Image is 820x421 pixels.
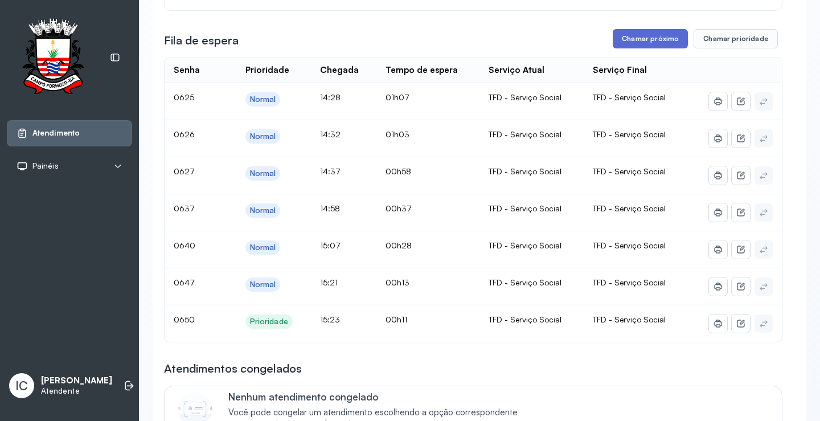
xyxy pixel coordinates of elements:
[386,166,411,176] span: 00h58
[320,203,340,213] span: 14:58
[320,314,340,324] span: 15:23
[489,129,575,140] div: TFD - Serviço Social
[593,277,666,287] span: TFD - Serviço Social
[386,240,412,250] span: 00h28
[245,65,289,76] div: Prioridade
[174,166,195,176] span: 0627
[386,277,409,287] span: 00h13
[489,240,575,251] div: TFD - Serviço Social
[320,65,359,76] div: Chegada
[17,128,122,139] a: Atendimento
[320,129,341,139] span: 14:32
[320,92,341,102] span: 14:28
[320,166,341,176] span: 14:37
[250,95,276,104] div: Normal
[174,277,195,287] span: 0647
[250,206,276,215] div: Normal
[32,161,59,171] span: Painéis
[489,92,575,103] div: TFD - Serviço Social
[164,361,302,377] h3: Atendimentos congelados
[12,18,94,97] img: Logotipo do estabelecimento
[593,65,647,76] div: Serviço Final
[593,314,666,324] span: TFD - Serviço Social
[320,240,341,250] span: 15:07
[228,391,530,403] p: Nenhum atendimento congelado
[250,132,276,141] div: Normal
[489,277,575,288] div: TFD - Serviço Social
[32,128,80,138] span: Atendimento
[593,203,666,213] span: TFD - Serviço Social
[489,314,575,325] div: TFD - Serviço Social
[250,280,276,289] div: Normal
[174,203,195,213] span: 0637
[320,277,338,287] span: 15:21
[694,29,778,48] button: Chamar prioridade
[174,129,195,139] span: 0626
[593,166,666,176] span: TFD - Serviço Social
[593,240,666,250] span: TFD - Serviço Social
[613,29,688,48] button: Chamar próximo
[164,32,239,48] h3: Fila de espera
[386,203,412,213] span: 00h37
[489,203,575,214] div: TFD - Serviço Social
[174,65,200,76] div: Senha
[250,243,276,252] div: Normal
[250,317,288,326] div: Prioridade
[489,166,575,177] div: TFD - Serviço Social
[593,92,666,102] span: TFD - Serviço Social
[174,92,194,102] span: 0625
[386,129,409,139] span: 01h03
[41,386,112,396] p: Atendente
[41,375,112,386] p: [PERSON_NAME]
[489,65,544,76] div: Serviço Atual
[174,314,195,324] span: 0650
[386,92,409,102] span: 01h07
[386,65,458,76] div: Tempo de espera
[174,240,195,250] span: 0640
[250,169,276,178] div: Normal
[386,314,407,324] span: 00h11
[593,129,666,139] span: TFD - Serviço Social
